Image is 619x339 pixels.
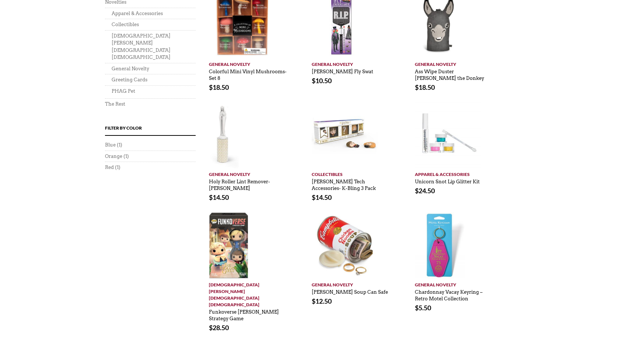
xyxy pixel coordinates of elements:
[105,153,122,159] a: Orange
[105,101,125,107] a: The Rest
[123,153,129,159] span: (1)
[312,77,332,85] bdi: 10.50
[112,22,139,27] a: Collectibles
[209,175,270,191] a: Holy Roller Lint Remover- [PERSON_NAME]
[415,187,435,195] bdi: 24.50
[112,33,171,60] a: [DEMOGRAPHIC_DATA][PERSON_NAME][DEMOGRAPHIC_DATA][DEMOGRAPHIC_DATA]
[312,175,376,191] a: [PERSON_NAME] Tech Accessories- K-Bling 3 Pack
[209,83,213,91] span: $
[312,77,315,85] span: $
[112,77,147,82] a: Greeting Cards
[312,65,373,75] a: [PERSON_NAME] Fly Swat
[312,193,315,201] span: $
[415,286,483,302] a: Chardonnay Vacay Keyring – Retro Motel Collection
[312,58,392,68] a: General Novelty
[312,168,392,178] a: Collectibles
[209,193,213,201] span: $
[209,58,289,68] a: General Novelty
[209,279,289,308] a: [DEMOGRAPHIC_DATA][PERSON_NAME][DEMOGRAPHIC_DATA][DEMOGRAPHIC_DATA]
[415,304,419,312] span: $
[209,168,289,178] a: General Novelty
[312,297,315,305] span: $
[112,11,163,16] a: Apparel & Accessories
[115,164,120,170] span: (1)
[312,286,388,295] a: [PERSON_NAME] Soup Can Safe
[209,193,229,201] bdi: 14.50
[209,65,287,81] a: Colorful Mini Vinyl Mushrooms- Set 8
[117,142,122,148] span: (1)
[312,279,392,288] a: General Novelty
[209,83,229,91] bdi: 18.50
[415,83,419,91] span: $
[415,168,495,178] a: Apparel & Accessories
[105,124,196,136] h4: Filter by Color
[415,304,431,312] bdi: 5.50
[415,175,480,185] a: Unicorn Snot Lip Glitter Kit
[112,66,149,71] a: General Novelty
[415,83,435,91] bdi: 18.50
[415,65,484,81] a: Ass Wipe Duster [PERSON_NAME] the Donkey
[415,279,495,288] a: General Novelty
[209,324,229,332] bdi: 28.50
[105,164,114,170] a: Red
[312,193,332,201] bdi: 14.50
[415,187,419,195] span: $
[105,142,116,148] a: Blue
[209,306,279,322] a: Funkoverse [PERSON_NAME] Strategy Game
[415,58,495,68] a: General Novelty
[209,324,213,332] span: $
[112,88,135,94] a: PHAG Pet
[312,297,332,305] bdi: 12.50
